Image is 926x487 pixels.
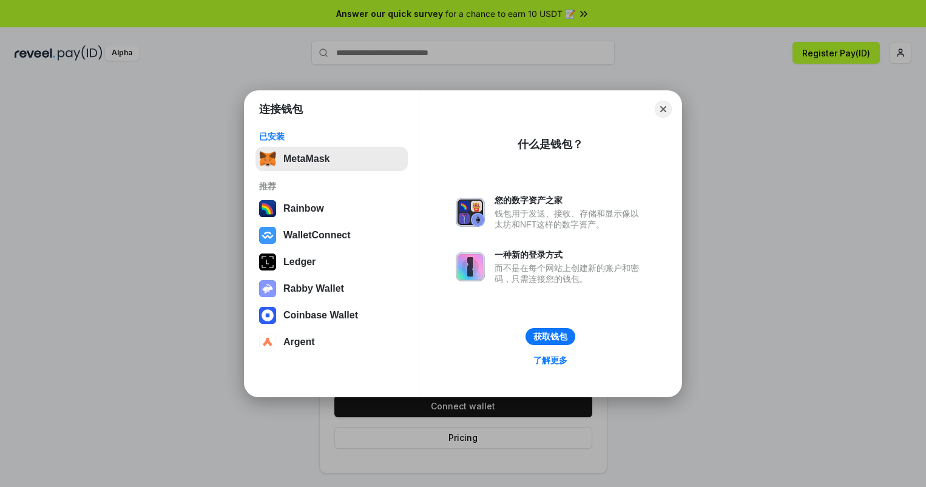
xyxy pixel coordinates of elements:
div: 一种新的登录方式 [495,249,645,260]
div: Coinbase Wallet [283,310,358,321]
button: Coinbase Wallet [255,303,408,327]
img: svg+xml,%3Csvg%20width%3D%22120%22%20height%3D%22120%22%20viewBox%3D%220%200%20120%20120%22%20fil... [259,200,276,217]
div: 什么是钱包？ [518,137,583,152]
div: Ledger [283,257,316,267]
button: Argent [255,330,408,354]
div: Rabby Wallet [283,283,344,294]
div: 而不是在每个网站上创建新的账户和密码，只需连接您的钱包。 [495,263,645,284]
button: MetaMask [255,147,408,171]
img: svg+xml,%3Csvg%20fill%3D%22none%22%20height%3D%2233%22%20viewBox%3D%220%200%2035%2033%22%20width%... [259,150,276,167]
div: 推荐 [259,181,404,192]
button: Rainbow [255,196,408,221]
div: 了解更多 [533,355,567,366]
div: 钱包用于发送、接收、存储和显示像以太坊和NFT这样的数字资产。 [495,208,645,230]
button: WalletConnect [255,223,408,247]
div: 已安装 [259,131,404,142]
div: MetaMask [283,153,330,164]
div: Rainbow [283,203,324,214]
img: svg+xml,%3Csvg%20xmlns%3D%22http%3A%2F%2Fwww.w3.org%2F2000%2Fsvg%22%20fill%3D%22none%22%20viewBox... [456,252,485,281]
a: 了解更多 [526,352,575,368]
h1: 连接钱包 [259,102,303,116]
div: 您的数字资产之家 [495,195,645,206]
button: Close [655,101,672,118]
div: Argent [283,337,315,348]
img: svg+xml,%3Csvg%20xmlns%3D%22http%3A%2F%2Fwww.w3.org%2F2000%2Fsvg%22%20fill%3D%22none%22%20viewBox... [259,280,276,297]
img: svg+xml,%3Csvg%20width%3D%2228%22%20height%3D%2228%22%20viewBox%3D%220%200%2028%2028%22%20fill%3D... [259,307,276,324]
img: svg+xml,%3Csvg%20xmlns%3D%22http%3A%2F%2Fwww.w3.org%2F2000%2Fsvg%22%20width%3D%2228%22%20height%3... [259,254,276,270]
img: svg+xml,%3Csvg%20width%3D%2228%22%20height%3D%2228%22%20viewBox%3D%220%200%2028%2028%22%20fill%3D... [259,334,276,351]
div: WalletConnect [283,230,351,241]
button: Ledger [255,250,408,274]
img: svg+xml,%3Csvg%20xmlns%3D%22http%3A%2F%2Fwww.w3.org%2F2000%2Fsvg%22%20fill%3D%22none%22%20viewBox... [456,198,485,227]
button: 获取钱包 [526,328,575,345]
button: Rabby Wallet [255,277,408,301]
img: svg+xml,%3Csvg%20width%3D%2228%22%20height%3D%2228%22%20viewBox%3D%220%200%2028%2028%22%20fill%3D... [259,227,276,244]
div: 获取钱包 [533,331,567,342]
